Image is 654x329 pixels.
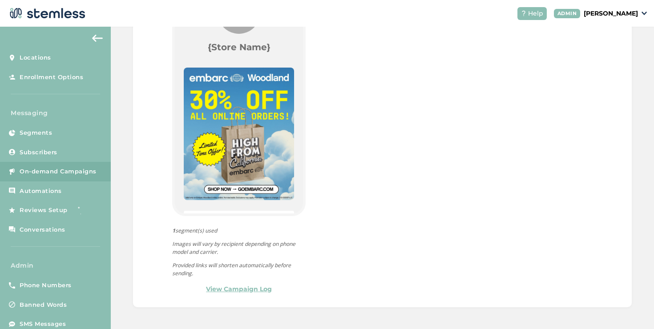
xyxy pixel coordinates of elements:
[610,286,654,329] iframe: Chat Widget
[206,285,272,294] a: View Campaign Log
[172,227,175,234] strong: 1
[172,227,306,235] span: segment(s) used
[172,240,306,256] p: Images will vary by recipient depending on phone model and carrier.
[20,167,97,176] span: On-demand Campaigns
[20,320,66,329] span: SMS Messages
[92,35,103,42] img: icon-arrow-back-accent-c549486e.svg
[528,9,543,18] span: Help
[74,201,92,219] img: glitter-stars-b7820f95.gif
[20,73,83,82] span: Enrollment Options
[172,261,306,277] p: Provided links will shorten automatically before sending.
[7,4,85,22] img: logo-dark-0685b13c.svg
[184,68,294,201] img: zyEU3qtEJCcS1VWQnIO6OMlTfJPn5VMRPNtbvchV.jpg
[584,9,638,18] p: [PERSON_NAME]
[20,187,62,196] span: Automations
[642,12,647,15] img: icon_down-arrow-small-66adaf34.svg
[554,9,581,18] div: ADMIN
[521,11,526,16] img: icon-help-white-03924b79.svg
[20,53,51,62] span: Locations
[20,128,52,137] span: Segments
[20,281,72,290] span: Phone Numbers
[20,301,67,309] span: Banned Words
[20,206,68,215] span: Reviews Setup
[20,225,65,234] span: Conversations
[20,148,57,157] span: Subscribers
[208,41,270,53] label: {Store Name}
